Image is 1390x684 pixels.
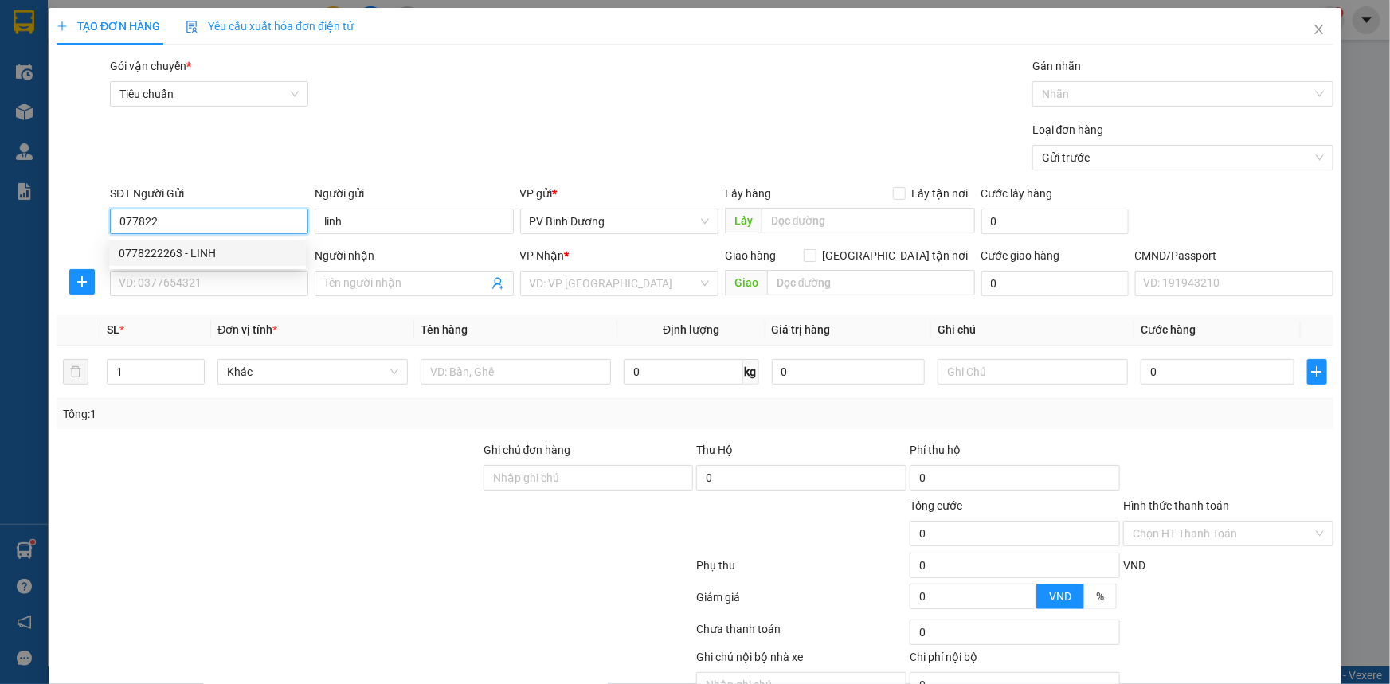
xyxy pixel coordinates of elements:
span: Nơi nhận: [122,111,147,134]
span: Đơn vị tính [217,323,277,336]
div: 0778222263 - LINH [119,244,296,262]
span: kg [743,359,759,385]
span: Thu Hộ [696,444,733,456]
strong: BIÊN NHẬN GỬI HÀNG HOÁ [55,96,185,107]
span: Tên hàng [421,323,468,336]
span: plus [1308,365,1326,378]
div: Ghi chú nội bộ nhà xe [696,648,906,672]
div: Chi phí nội bộ [910,648,1120,672]
label: Cước giao hàng [981,249,1060,262]
div: Chưa thanh toán [695,620,909,648]
span: Giao [725,270,767,295]
img: logo [16,36,37,76]
div: SĐT Người Gửi [110,185,308,202]
span: PV [PERSON_NAME] [160,111,221,129]
span: VND [1049,590,1071,603]
span: VP Nhận [520,249,565,262]
span: 08:55:05 [DATE] [151,72,225,84]
span: Lấy hàng [725,187,771,200]
input: Cước lấy hàng [981,209,1129,234]
span: Giao hàng [725,249,776,262]
label: Gán nhãn [1032,60,1081,72]
th: Ghi chú [931,315,1134,346]
button: Close [1297,8,1341,53]
span: Giá trị hàng [772,323,831,336]
button: plus [1307,359,1327,385]
input: VD: Bàn, Ghế [421,359,611,385]
label: Loại đơn hàng [1032,123,1104,136]
label: Hình thức thanh toán [1123,499,1229,512]
span: [GEOGRAPHIC_DATA] tận nơi [816,247,975,264]
span: plus [57,21,68,32]
span: Lấy [725,208,762,233]
span: close [1313,23,1325,36]
span: VND [1123,559,1145,572]
span: Tiêu chuẩn [119,82,299,106]
div: Giảm giá [695,588,909,616]
input: Ghi Chú [938,359,1128,385]
span: plus [70,276,94,288]
input: Ghi chú đơn hàng [484,465,694,491]
label: Cước lấy hàng [981,187,1053,200]
input: Cước giao hàng [981,271,1129,296]
div: Người gửi [315,185,513,202]
button: delete [63,359,88,385]
span: Tổng cước [910,499,962,512]
input: Dọc đường [767,270,975,295]
span: SL [107,323,119,336]
span: Định lượng [663,323,719,336]
div: VP gửi [520,185,718,202]
strong: CÔNG TY TNHH [GEOGRAPHIC_DATA] 214 QL13 - P.26 - Q.BÌNH THẠNH - TP HCM 1900888606 [41,25,129,85]
span: TẠO ĐƠN HÀNG [57,20,160,33]
div: Phí thu hộ [910,441,1120,465]
input: 0 [772,359,926,385]
span: % [1096,590,1104,603]
div: Người nhận [315,247,513,264]
input: Dọc đường [762,208,975,233]
span: Nơi gửi: [16,111,33,134]
span: Yêu cầu xuất hóa đơn điện tử [186,20,354,33]
img: icon [186,21,198,33]
div: Phụ thu [695,557,909,584]
div: Tổng: 1 [63,405,537,423]
label: Ghi chú đơn hàng [484,444,571,456]
span: BD09250248 [160,60,225,72]
span: Gói vận chuyển [110,60,191,72]
button: plus [69,269,95,295]
div: 0778222263 - LINH [109,240,306,266]
span: user-add [491,277,504,290]
div: CMND/Passport [1135,247,1333,264]
span: Lấy tận nơi [906,185,975,202]
span: PV Bình Dương [530,209,709,233]
span: Khác [227,360,398,384]
span: Cước hàng [1141,323,1196,336]
span: Gửi trước [1042,146,1324,170]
